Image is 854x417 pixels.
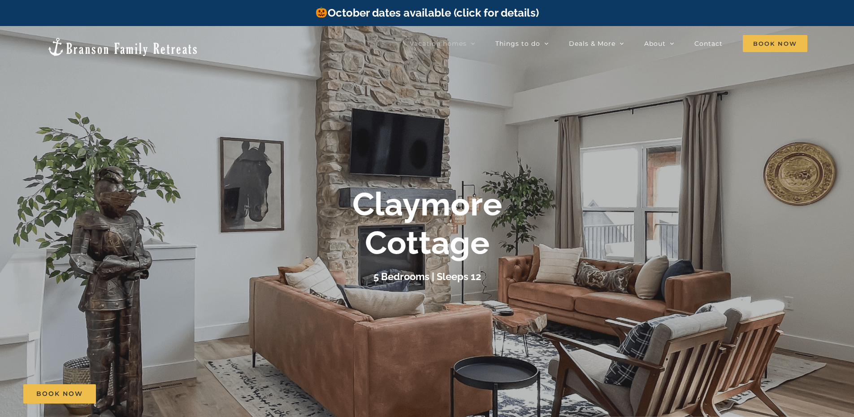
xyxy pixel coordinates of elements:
[373,271,481,282] h3: 5 Bedrooms | Sleeps 12
[410,40,467,47] span: Vacation homes
[36,390,83,398] span: Book Now
[569,35,624,53] a: Deals & More
[694,35,723,53] a: Contact
[694,40,723,47] span: Contact
[743,35,807,52] span: Book Now
[316,7,327,18] img: 🎃
[315,6,538,19] a: October dates available (click for details)
[644,40,666,47] span: About
[23,384,96,404] a: Book Now
[410,35,807,53] nav: Main Menu
[644,35,674,53] a: About
[495,40,540,47] span: Things to do
[569,40,616,47] span: Deals & More
[352,185,502,262] b: Claymore Cottage
[410,35,475,53] a: Vacation homes
[495,35,549,53] a: Things to do
[47,37,199,57] img: Branson Family Retreats Logo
